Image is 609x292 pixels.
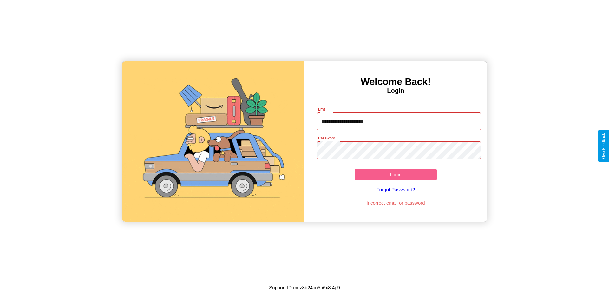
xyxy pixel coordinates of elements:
[318,135,335,141] label: Password
[122,61,304,222] img: gif
[318,106,328,112] label: Email
[304,76,487,87] h3: Welcome Back!
[314,180,478,199] a: Forgot Password?
[269,283,340,292] p: Support ID: mez8b24cn5b6x8t4p9
[355,169,437,180] button: Login
[304,87,487,94] h4: Login
[601,133,606,159] div: Give Feedback
[314,199,478,207] p: Incorrect email or password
